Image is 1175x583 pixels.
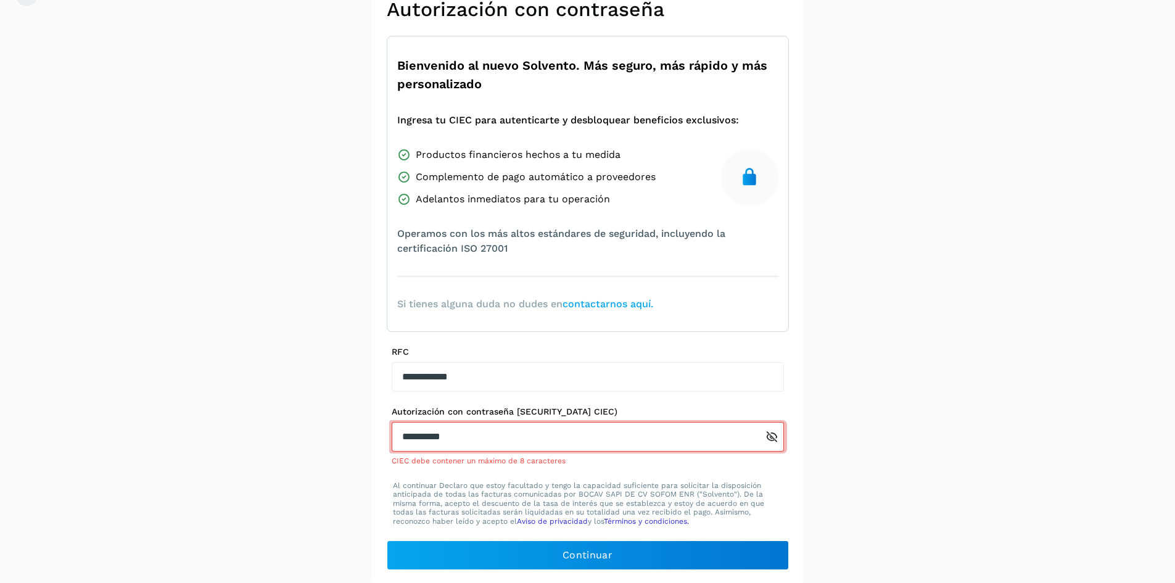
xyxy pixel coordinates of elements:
a: Términos y condiciones. [604,517,689,526]
p: Al continuar Declaro que estoy facultado y tengo la capacidad suficiente para solicitar la dispos... [393,481,783,526]
span: Ingresa tu CIEC para autenticarte y desbloquear beneficios exclusivos: [397,113,739,128]
span: Adelantos inmediatos para tu operación [416,192,610,207]
a: Aviso de privacidad [517,517,588,526]
a: contactarnos aquí. [563,298,653,310]
img: secure [740,167,759,187]
span: Bienvenido al nuevo Solvento. Más seguro, más rápido y más personalizado [397,56,778,93]
span: Operamos con los más altos estándares de seguridad, incluyendo la certificación ISO 27001 [397,226,778,256]
span: Si tienes alguna duda no dudes en [397,297,653,312]
button: Continuar [387,540,789,570]
span: Continuar [563,548,612,562]
label: RFC [392,347,784,357]
span: Productos financieros hechos a tu medida [416,147,620,162]
span: Complemento de pago automático a proveedores [416,170,656,184]
label: Autorización con contraseña [SECURITY_DATA] CIEC) [392,407,784,417]
span: CIEC debe contener un máximo de 8 caracteres [392,457,566,465]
